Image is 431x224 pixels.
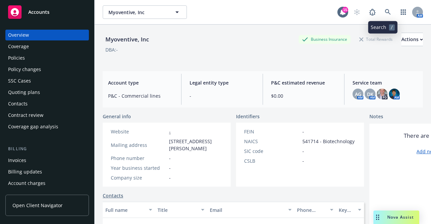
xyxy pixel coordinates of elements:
[339,206,354,214] div: Key contact
[105,46,118,53] div: DBA: -
[8,166,42,177] div: Billing updates
[5,166,89,177] a: Billing updates
[8,64,41,75] div: Policy changes
[111,155,166,162] div: Phone number
[210,206,284,214] div: Email
[28,9,49,15] span: Accounts
[108,92,173,99] span: P&C - Commercial lines
[8,75,31,86] div: SSC Cases
[169,164,171,171] span: -
[367,91,373,98] span: DK
[111,174,166,181] div: Company size
[350,5,364,19] a: Start snowing
[356,35,396,43] div: Total Rewards
[5,30,89,40] a: Overview
[299,35,351,43] div: Business Insurance
[302,138,355,145] span: 541714 - Biotechnology
[302,148,304,155] span: -
[190,92,255,99] span: -
[5,87,89,98] a: Quoting plans
[302,128,304,135] span: -
[8,98,28,109] div: Contacts
[108,9,167,16] span: Myoventive, Inc
[5,146,89,152] div: Billing
[397,5,410,19] a: Switch app
[8,178,45,189] div: Account charges
[5,110,89,121] a: Contract review
[108,79,173,86] span: Account type
[5,121,89,132] a: Coverage gap analysis
[8,87,40,98] div: Quoting plans
[387,214,414,220] span: Nova Assist
[377,89,388,99] img: photo
[389,89,400,99] img: photo
[111,164,166,171] div: Year business started
[294,202,336,218] button: Phone number
[401,33,423,46] button: Actions
[5,155,89,166] a: Invoices
[5,75,89,86] a: SSC Cases
[111,128,166,135] div: Website
[271,92,336,99] span: $0.00
[369,113,383,121] span: Notes
[355,91,361,98] span: AG
[207,202,294,218] button: Email
[190,79,255,86] span: Legal entity type
[8,30,29,40] div: Overview
[271,79,336,86] span: P&C estimated revenue
[373,211,382,224] div: Drag to move
[366,5,379,19] a: Report a Bug
[336,202,364,218] button: Key contact
[5,3,89,22] a: Accounts
[5,178,89,189] a: Account charges
[105,206,145,214] div: Full name
[12,202,63,209] span: Open Client Navigator
[169,128,171,135] a: -
[244,128,300,135] div: FEIN
[381,5,395,19] a: Search
[111,141,166,149] div: Mailing address
[353,79,418,86] span: Service team
[8,121,58,132] div: Coverage gap analysis
[8,41,29,52] div: Coverage
[5,53,89,63] a: Policies
[8,53,25,63] div: Policies
[103,5,187,19] button: Myoventive, Inc
[155,202,207,218] button: Title
[244,138,300,145] div: NAICS
[103,192,123,199] a: Contacts
[5,64,89,75] a: Policy changes
[8,110,43,121] div: Contract review
[244,148,300,155] div: SIC code
[5,41,89,52] a: Coverage
[103,202,155,218] button: Full name
[103,113,131,120] span: General info
[5,98,89,109] a: Contacts
[302,157,304,164] span: -
[8,155,26,166] div: Invoices
[244,157,300,164] div: CSLB
[236,113,260,120] span: Identifiers
[158,206,197,214] div: Title
[342,7,348,13] div: 15
[103,35,152,44] div: Myoventive, Inc
[169,138,223,152] span: [STREET_ADDRESS][PERSON_NAME]
[297,206,326,214] div: Phone number
[169,174,171,181] span: -
[373,211,419,224] button: Nova Assist
[169,155,171,162] span: -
